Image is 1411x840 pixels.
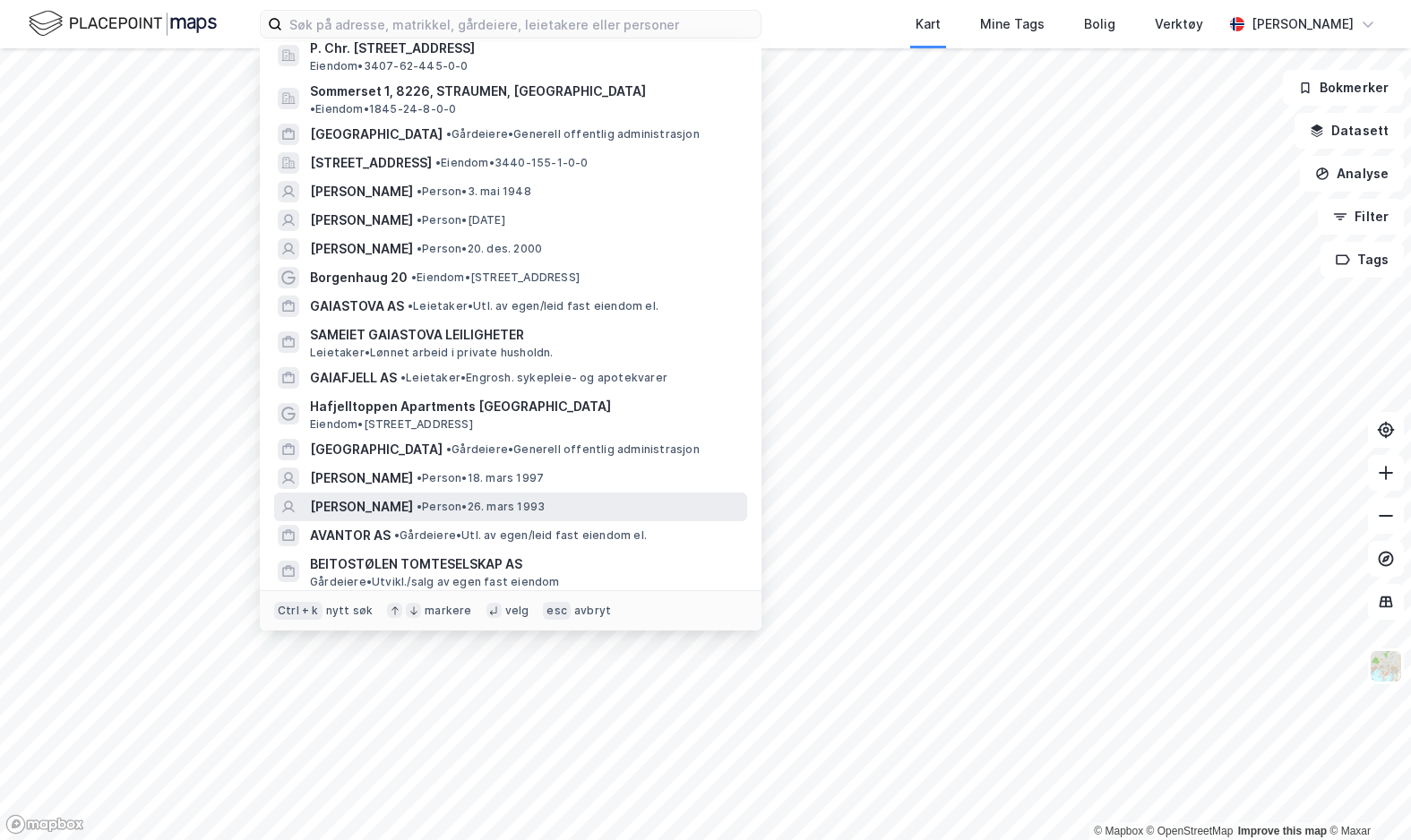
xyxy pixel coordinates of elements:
span: Leietaker • Engrosh. sykepleie- og apotekvarer [400,371,667,385]
span: • [417,242,422,255]
span: Gårdeiere • Generell offentlig administrasjon [446,127,700,141]
img: logo.f888ab2527a4732fd821a326f86c7f29.svg [29,8,217,39]
div: markere [425,604,471,618]
span: Eiendom • 3440-155-1-0-0 [435,156,589,170]
span: • [400,371,406,384]
div: velg [505,604,529,618]
button: Bokmerker [1283,70,1404,106]
span: GAIAFJELL AS [310,367,397,389]
div: avbryt [574,604,611,618]
div: nytt søk [326,604,374,618]
span: GAIASTOVA AS [310,296,404,317]
img: Z [1369,649,1403,683]
a: Improve this map [1238,825,1327,837]
button: Tags [1321,242,1404,278]
span: P. Chr. [STREET_ADDRESS] [310,38,740,59]
a: Mapbox homepage [5,814,84,835]
span: • [417,471,422,484]
span: • [411,270,417,284]
span: Leietaker • Lønnet arbeid i private husholdn. [310,346,554,360]
span: • [310,102,315,116]
span: [PERSON_NAME] [310,210,413,231]
span: Person • 3. mai 1948 [417,184,531,199]
div: [PERSON_NAME] [1252,13,1354,35]
div: Mine Tags [980,13,1045,35]
input: Søk på adresse, matrikkel, gårdeiere, leietakere eller personer [282,11,761,38]
div: esc [543,602,571,620]
span: • [446,442,452,456]
span: • [446,127,452,141]
span: Person • 18. mars 1997 [417,471,544,485]
span: • [394,528,400,542]
span: • [417,213,422,227]
span: Gårdeiere • Generell offentlig administrasjon [446,442,700,457]
span: [PERSON_NAME] [310,496,413,518]
span: [PERSON_NAME] [310,467,413,489]
span: • [417,184,422,198]
span: AVANTOR AS [310,525,391,546]
button: Analyse [1300,156,1404,192]
span: SAMEIET GAIASTOVA LEILIGHETER [310,324,740,346]
span: Gårdeiere • Utvikl./salg av egen fast eiendom [310,575,560,589]
span: Sommerset 1, 8226, STRAUMEN, [GEOGRAPHIC_DATA] [310,81,646,102]
span: Eiendom • 1845-24-8-0-0 [310,102,456,116]
button: Datasett [1295,113,1404,149]
span: BEITOSTØLEN TOMTESELSKAP AS [310,553,740,575]
span: Person • [DATE] [417,213,505,227]
div: Bolig [1084,13,1115,35]
span: Person • 26. mars 1993 [417,500,545,514]
span: Eiendom • 3407-62-445-0-0 [310,59,469,73]
span: [PERSON_NAME] [310,238,413,260]
span: Eiendom • [STREET_ADDRESS] [411,270,580,285]
div: Ctrl + k [274,602,323,620]
button: Filter [1318,199,1404,235]
span: Gårdeiere • Utl. av egen/leid fast eiendom el. [394,528,647,543]
iframe: Chat Widget [1321,754,1411,840]
span: Borgenhaug 20 [310,267,408,288]
span: [STREET_ADDRESS] [310,152,432,174]
span: [GEOGRAPHIC_DATA] [310,439,443,460]
span: Eiendom • [STREET_ADDRESS] [310,417,473,432]
a: OpenStreetMap [1147,825,1234,837]
span: Person • 20. des. 2000 [417,242,542,256]
span: Hafjelltoppen Apartments [GEOGRAPHIC_DATA] [310,396,740,417]
span: [PERSON_NAME] [310,181,413,202]
span: • [408,299,413,313]
span: [GEOGRAPHIC_DATA] [310,124,443,145]
span: • [435,156,441,169]
div: Kart [916,13,941,35]
a: Mapbox [1094,825,1143,837]
span: • [417,500,422,513]
span: Leietaker • Utl. av egen/leid fast eiendom el. [408,299,658,313]
div: Verktøy [1155,13,1203,35]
